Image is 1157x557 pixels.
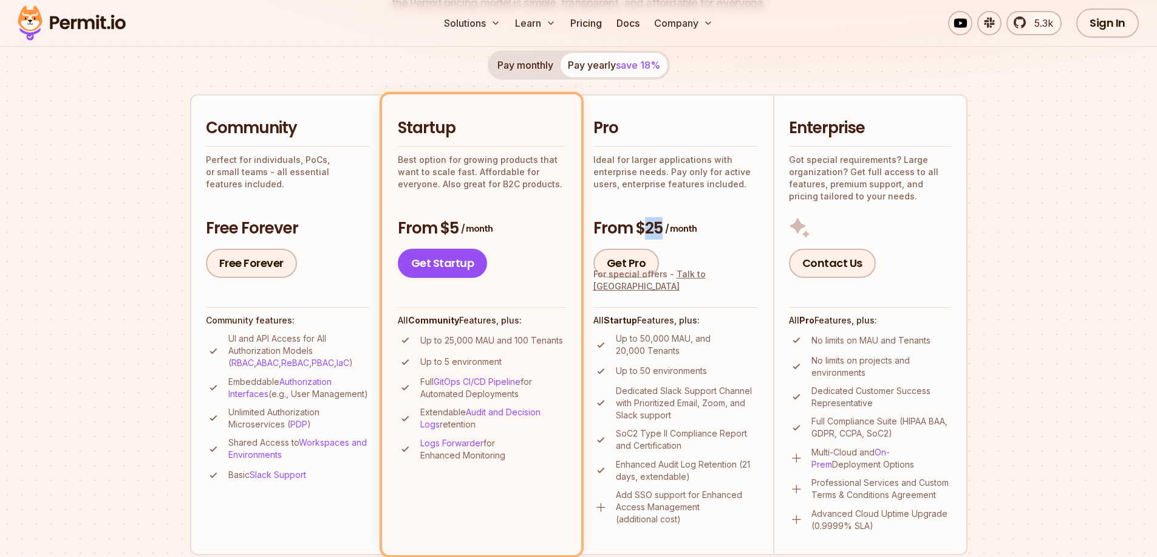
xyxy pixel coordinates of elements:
[811,446,952,471] p: Multi-Cloud and Deployment Options
[206,314,370,327] h4: Community features:
[420,438,483,448] a: Logs Forwarder
[616,365,707,377] p: Up to 50 environments
[1006,11,1062,35] a: 5.3k
[439,11,505,35] button: Solutions
[1027,16,1053,30] span: 5.3k
[12,2,131,44] img: Permit logo
[616,489,759,525] p: Add SSO support for Enhanced Access Management (additional cost)
[231,358,254,368] a: RBAC
[593,314,759,327] h4: All Features, plus:
[228,376,332,399] a: Authorization Interfaces
[206,117,370,139] h2: Community
[281,358,309,368] a: ReBAC
[420,334,563,347] p: Up to 25,000 MAU and 100 Tenants
[665,223,697,235] span: / month
[616,427,759,452] p: SoC2 Type II Compliance Report and Certification
[420,437,565,462] p: for Enhanced Monitoring
[461,223,493,235] span: / month
[336,358,349,368] a: IaC
[593,249,660,278] a: Get Pro
[593,218,759,240] h3: From $25
[206,154,370,190] p: Perfect for individuals, PoCs, or small teams - all essential features included.
[206,218,370,240] h3: Free Forever
[789,314,952,327] h4: All Features, plus:
[510,11,561,35] button: Learn
[250,469,306,480] a: Slack Support
[616,333,759,357] p: Up to 50,000 MAU, and 20,000 Tenants
[420,406,565,431] p: Extendable retention
[228,469,306,481] p: Basic
[811,508,952,532] p: Advanced Cloud Uptime Upgrade (0.9999% SLA)
[789,117,952,139] h2: Enterprise
[616,385,759,421] p: Dedicated Slack Support Channel with Prioritized Email, Zoom, and Slack support
[398,249,488,278] a: Get Startup
[565,11,607,35] a: Pricing
[434,376,520,387] a: GitOps CI/CD Pipeline
[312,358,334,368] a: PBAC
[420,356,502,368] p: Up to 5 environment
[206,249,297,278] a: Free Forever
[811,477,952,501] p: Professional Services and Custom Terms & Conditions Agreement
[593,268,759,292] div: For special offers -
[811,447,890,469] a: On-Prem
[290,419,307,429] a: PDP
[811,355,952,379] p: No limits on projects and environments
[593,154,759,190] p: Ideal for larger applications with enterprise needs. Pay only for active users, enterprise featur...
[593,117,759,139] h2: Pro
[408,315,459,325] strong: Community
[604,315,637,325] strong: Startup
[398,218,565,240] h3: From $5
[811,415,952,440] p: Full Compliance Suite (HIPAA BAA, GDPR, CCPA, SoC2)
[228,333,370,369] p: UI and API Access for All Authorization Models ( , , , , )
[420,407,541,429] a: Audit and Decision Logs
[616,458,759,483] p: Enhanced Audit Log Retention (21 days, extendable)
[811,385,952,409] p: Dedicated Customer Success Representative
[612,11,644,35] a: Docs
[1076,9,1139,38] a: Sign In
[398,117,565,139] h2: Startup
[398,154,565,190] p: Best option for growing products that want to scale fast. Affordable for everyone. Also great for...
[256,358,279,368] a: ABAC
[398,314,565,327] h4: All Features, plus:
[490,53,561,77] button: Pay monthly
[789,154,952,202] p: Got special requirements? Large organization? Get full access to all features, premium support, a...
[228,376,370,400] p: Embeddable (e.g., User Management)
[228,406,370,431] p: Unlimited Authorization Microservices ( )
[799,315,814,325] strong: Pro
[228,437,370,461] p: Shared Access to
[811,334,930,347] p: No limits on MAU and Tenants
[420,376,565,400] p: Full for Automated Deployments
[649,11,718,35] button: Company
[789,249,876,278] a: Contact Us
